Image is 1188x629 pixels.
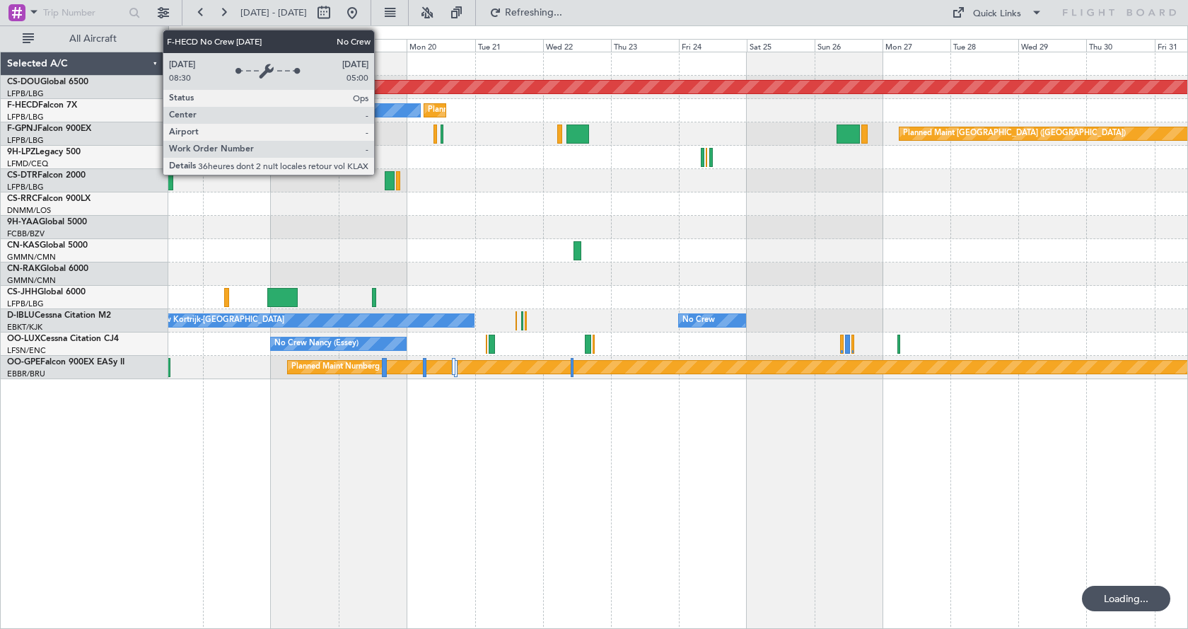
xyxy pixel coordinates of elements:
[945,1,1049,24] button: Quick Links
[7,265,88,273] a: CN-RAKGlobal 6000
[7,135,44,146] a: LFPB/LBG
[7,171,86,180] a: CS-DTRFalcon 2000
[7,299,44,309] a: LFPB/LBG
[475,39,543,52] div: Tue 21
[682,310,715,331] div: No Crew
[7,171,37,180] span: CS-DTR
[483,1,568,24] button: Refreshing...
[7,78,88,86] a: CS-DOUGlobal 6500
[7,218,87,226] a: 9H-YAAGlobal 5000
[7,88,44,99] a: LFPB/LBG
[679,39,747,52] div: Fri 24
[7,345,46,356] a: LFSN/ENC
[298,100,331,121] div: No Crew
[504,8,564,18] span: Refreshing...
[7,275,56,286] a: GMMN/CMN
[903,123,1126,144] div: Planned Maint [GEOGRAPHIC_DATA] ([GEOGRAPHIC_DATA])
[7,195,37,203] span: CS-RRC
[7,252,56,262] a: GMMN/CMN
[7,288,86,296] a: CS-JHHGlobal 6000
[7,265,40,273] span: CN-RAK
[7,322,42,333] a: EBKT/KJK
[240,6,307,19] span: [DATE] - [DATE]
[7,148,81,156] a: 9H-LPZLegacy 500
[7,158,48,169] a: LFMD/CEQ
[16,28,153,50] button: All Aircraft
[7,148,35,156] span: 9H-LPZ
[7,358,40,367] span: OO-GPE
[973,7,1021,21] div: Quick Links
[7,311,111,320] a: D-IBLUCessna Citation M2
[7,125,37,133] span: F-GPNJ
[407,39,474,52] div: Mon 20
[7,288,37,296] span: CS-JHH
[7,112,44,122] a: LFPB/LBG
[139,310,284,331] div: No Crew Kortrijk-[GEOGRAPHIC_DATA]
[7,335,40,343] span: OO-LUX
[7,369,45,379] a: EBBR/BRU
[815,39,883,52] div: Sun 26
[7,101,38,110] span: F-HECD
[7,241,88,250] a: CN-KASGlobal 5000
[1018,39,1086,52] div: Wed 29
[747,39,815,52] div: Sat 25
[171,28,195,40] div: [DATE]
[7,241,40,250] span: CN-KAS
[7,125,91,133] a: F-GPNJFalcon 900EX
[339,39,407,52] div: Sun 19
[7,358,124,367] a: OO-GPEFalcon 900EX EASy II
[7,229,45,239] a: FCBB/BZV
[7,335,119,343] a: OO-LUXCessna Citation CJ4
[428,100,651,121] div: Planned Maint [GEOGRAPHIC_DATA] ([GEOGRAPHIC_DATA])
[7,311,35,320] span: D-IBLU
[7,205,51,216] a: DNMM/LOS
[37,34,149,44] span: All Aircraft
[203,39,271,52] div: Fri 17
[43,2,124,23] input: Trip Number
[7,195,91,203] a: CS-RRCFalcon 900LX
[611,39,679,52] div: Thu 23
[1086,39,1154,52] div: Thu 30
[291,357,380,378] div: Planned Maint Nurnberg
[271,39,339,52] div: Sat 18
[883,39,950,52] div: Mon 27
[7,78,40,86] span: CS-DOU
[7,218,39,226] span: 9H-YAA
[1082,586,1170,611] div: Loading...
[135,39,203,52] div: Thu 16
[7,182,44,192] a: LFPB/LBG
[7,101,77,110] a: F-HECDFalcon 7X
[543,39,611,52] div: Wed 22
[192,123,225,144] div: No Crew
[950,39,1018,52] div: Tue 28
[274,333,359,354] div: No Crew Nancy (Essey)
